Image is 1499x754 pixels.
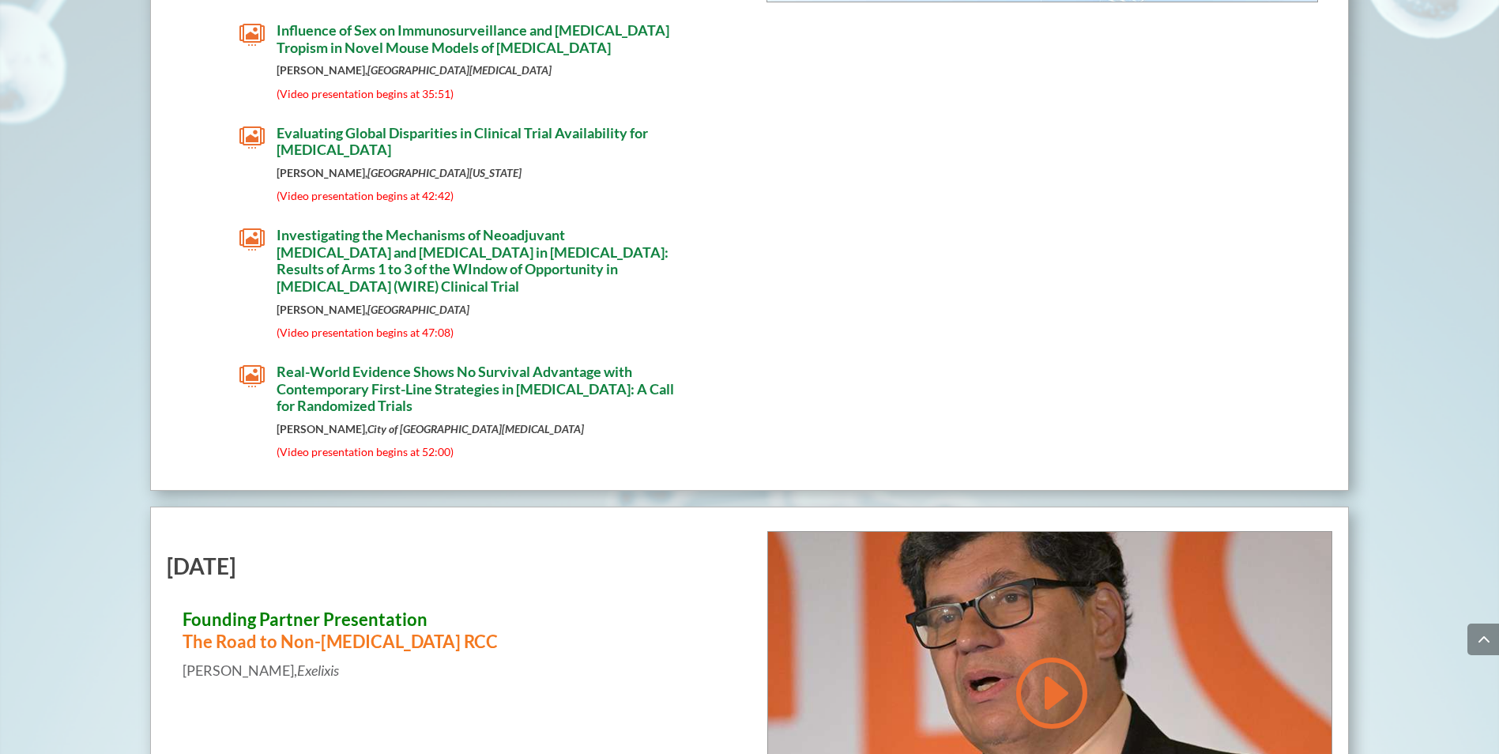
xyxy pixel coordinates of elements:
h2: [DATE] [167,555,733,585]
span: Influence of Sex on Immunosurveillance and [MEDICAL_DATA] Tropism in Novel Mouse Models of [MEDIC... [277,21,669,56]
strong: [PERSON_NAME], [277,422,584,435]
span:  [239,22,265,47]
em: [GEOGRAPHIC_DATA][US_STATE] [367,166,522,179]
span:  [239,364,265,389]
span: (Video presentation begins at 42:42) [277,189,454,202]
em: City of [GEOGRAPHIC_DATA][MEDICAL_DATA] [367,422,584,435]
span: Real-World Evidence Shows No Survival Advantage with Contemporary First-Line Strategies in [MEDIC... [277,363,674,414]
span: (Video presentation begins at 52:00) [277,445,454,458]
span: Founding Partner Presentation [183,609,427,630]
span: Evaluating Global Disparities in Clinical Trial Availability for [MEDICAL_DATA] [277,124,648,159]
span: Investigating the Mechanisms of Neoadjuvant [MEDICAL_DATA] and [MEDICAL_DATA] in [MEDICAL_DATA]: ... [277,226,669,295]
span:  [239,125,265,150]
p: [PERSON_NAME], [183,662,717,680]
em: [GEOGRAPHIC_DATA] [367,303,469,316]
em: [GEOGRAPHIC_DATA][MEDICAL_DATA] [367,63,552,77]
span: (Video presentation begins at 47:08) [277,326,454,339]
strong: [PERSON_NAME], [277,303,469,316]
span: (Video presentation begins at 35:51) [277,87,454,100]
h3: The Road to Non-[MEDICAL_DATA] RCC [183,609,717,662]
strong: [PERSON_NAME], [277,63,552,77]
em: Exelixis [297,662,339,679]
span:  [239,227,265,252]
strong: [PERSON_NAME], [277,166,522,179]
